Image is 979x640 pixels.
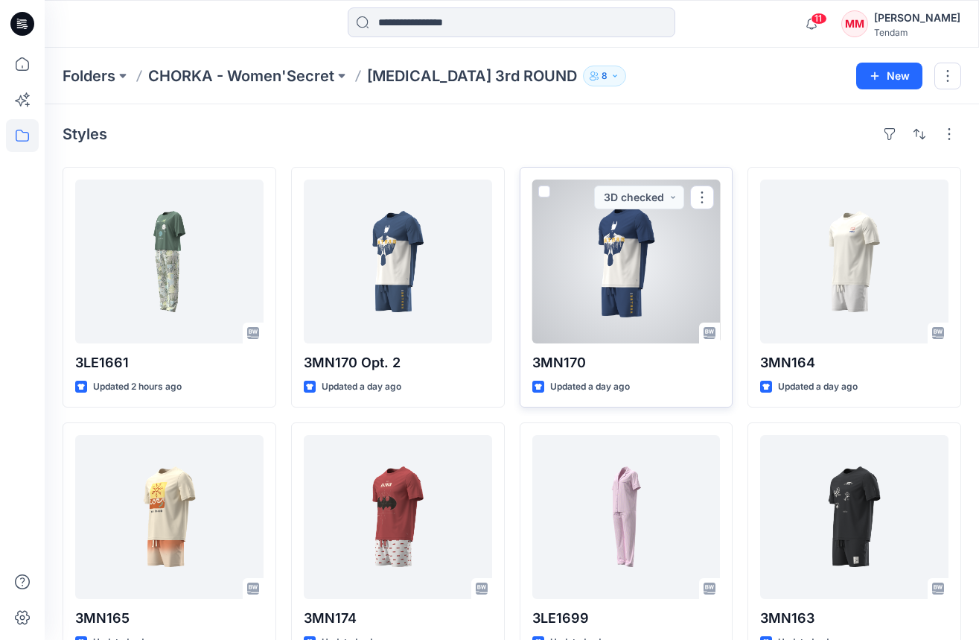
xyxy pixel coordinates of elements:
[532,352,721,373] p: 3MN170
[304,608,492,629] p: 3MN174
[63,125,107,143] h4: Styles
[760,180,948,343] a: 3MN164
[304,435,492,599] a: 3MN174
[532,180,721,343] a: 3MN170
[75,352,264,373] p: 3LE1661
[532,608,721,629] p: 3LE1699
[874,9,960,27] div: [PERSON_NAME]
[75,435,264,599] a: 3MN165
[148,66,334,86] a: CHORKA - Women'Secret
[811,13,827,25] span: 11
[304,180,492,343] a: 3MN170 Opt. 2
[583,66,626,86] button: 8
[63,66,115,86] a: Folders
[874,27,960,38] div: Tendam
[550,379,630,395] p: Updated a day ago
[602,68,608,84] p: 8
[322,379,401,395] p: Updated a day ago
[75,180,264,343] a: 3LE1661
[841,10,868,37] div: MM
[856,63,922,89] button: New
[760,608,948,629] p: 3MN163
[304,352,492,373] p: 3MN170 Opt. 2
[778,379,858,395] p: Updated a day ago
[75,608,264,629] p: 3MN165
[760,352,948,373] p: 3MN164
[367,66,577,86] p: [MEDICAL_DATA] 3rd ROUND
[532,435,721,599] a: 3LE1699
[93,379,182,395] p: Updated 2 hours ago
[760,435,948,599] a: 3MN163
